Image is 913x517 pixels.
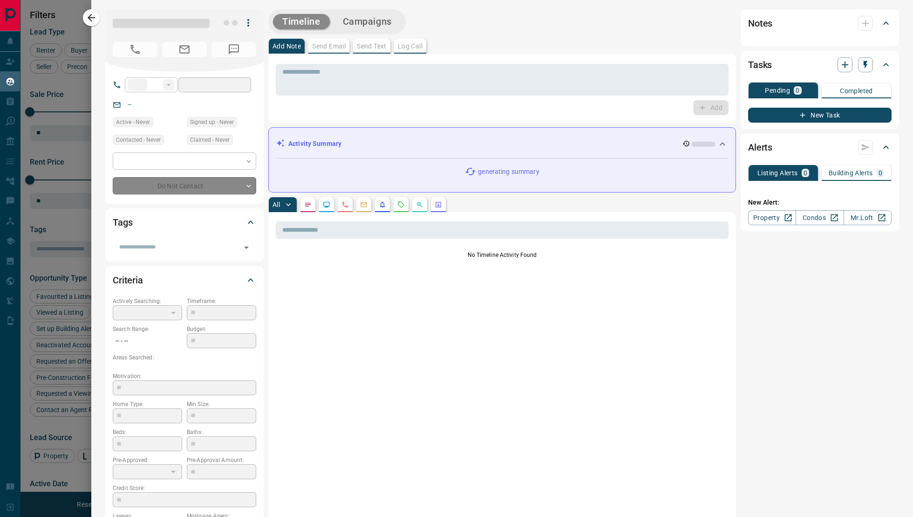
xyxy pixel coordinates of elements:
[748,198,892,207] p: New Alert:
[840,88,873,94] p: Completed
[273,14,330,29] button: Timeline
[211,42,256,57] span: No Number
[113,297,182,305] p: Actively Searching:
[113,269,256,291] div: Criteria
[113,211,256,234] div: Tags
[748,210,796,225] a: Property
[478,167,539,177] p: generating summary
[113,333,182,349] p: -- - --
[273,201,280,208] p: All
[187,456,256,464] p: Pre-Approval Amount:
[796,210,844,225] a: Condos
[116,135,161,145] span: Contacted - Never
[748,140,772,155] h2: Alerts
[162,42,207,57] span: No Email
[113,372,256,380] p: Motivation:
[187,325,256,333] p: Budget:
[748,108,892,123] button: New Task
[334,14,401,29] button: Campaigns
[113,428,182,436] p: Beds:
[765,87,790,94] p: Pending
[796,87,799,94] p: 0
[379,201,386,208] svg: Listing Alerts
[276,251,729,259] p: No Timeline Activity Found
[844,210,892,225] a: Mr.Loft
[113,353,256,362] p: Areas Searched:
[187,400,256,408] p: Min Size:
[804,170,807,176] p: 0
[304,201,312,208] svg: Notes
[113,484,256,492] p: Credit Score:
[113,42,157,57] span: No Number
[748,57,772,72] h2: Tasks
[128,101,131,108] a: --
[273,43,301,49] p: Add Note
[748,54,892,76] div: Tasks
[190,117,234,127] span: Signed up - Never
[435,201,442,208] svg: Agent Actions
[288,139,341,149] p: Activity Summary
[113,273,143,288] h2: Criteria
[829,170,873,176] p: Building Alerts
[276,135,728,152] div: Activity Summary
[416,201,423,208] svg: Opportunities
[113,177,256,194] div: Do Not Contact
[748,136,892,159] div: Alerts
[748,16,772,31] h2: Notes
[360,201,368,208] svg: Emails
[757,170,798,176] p: Listing Alerts
[187,428,256,436] p: Baths:
[748,12,892,34] div: Notes
[113,456,182,464] p: Pre-Approved:
[190,135,230,145] span: Claimed - Never
[323,201,330,208] svg: Lead Browsing Activity
[397,201,405,208] svg: Requests
[113,400,182,408] p: Home Type:
[113,325,182,333] p: Search Range:
[116,117,150,127] span: Active - Never
[240,241,253,254] button: Open
[113,215,132,230] h2: Tags
[187,297,256,305] p: Timeframe:
[879,170,882,176] p: 0
[341,201,349,208] svg: Calls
